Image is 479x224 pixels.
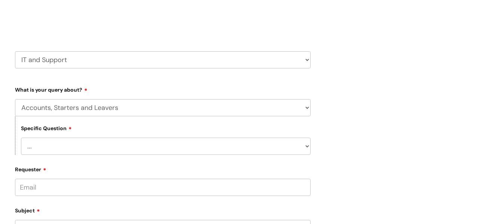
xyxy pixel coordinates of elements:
[15,164,311,173] label: Requester
[15,205,311,214] label: Subject
[15,13,311,27] h2: Select issue type
[21,124,72,132] label: Specific Question
[15,179,311,196] input: Email
[15,84,311,93] label: What is your query about?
